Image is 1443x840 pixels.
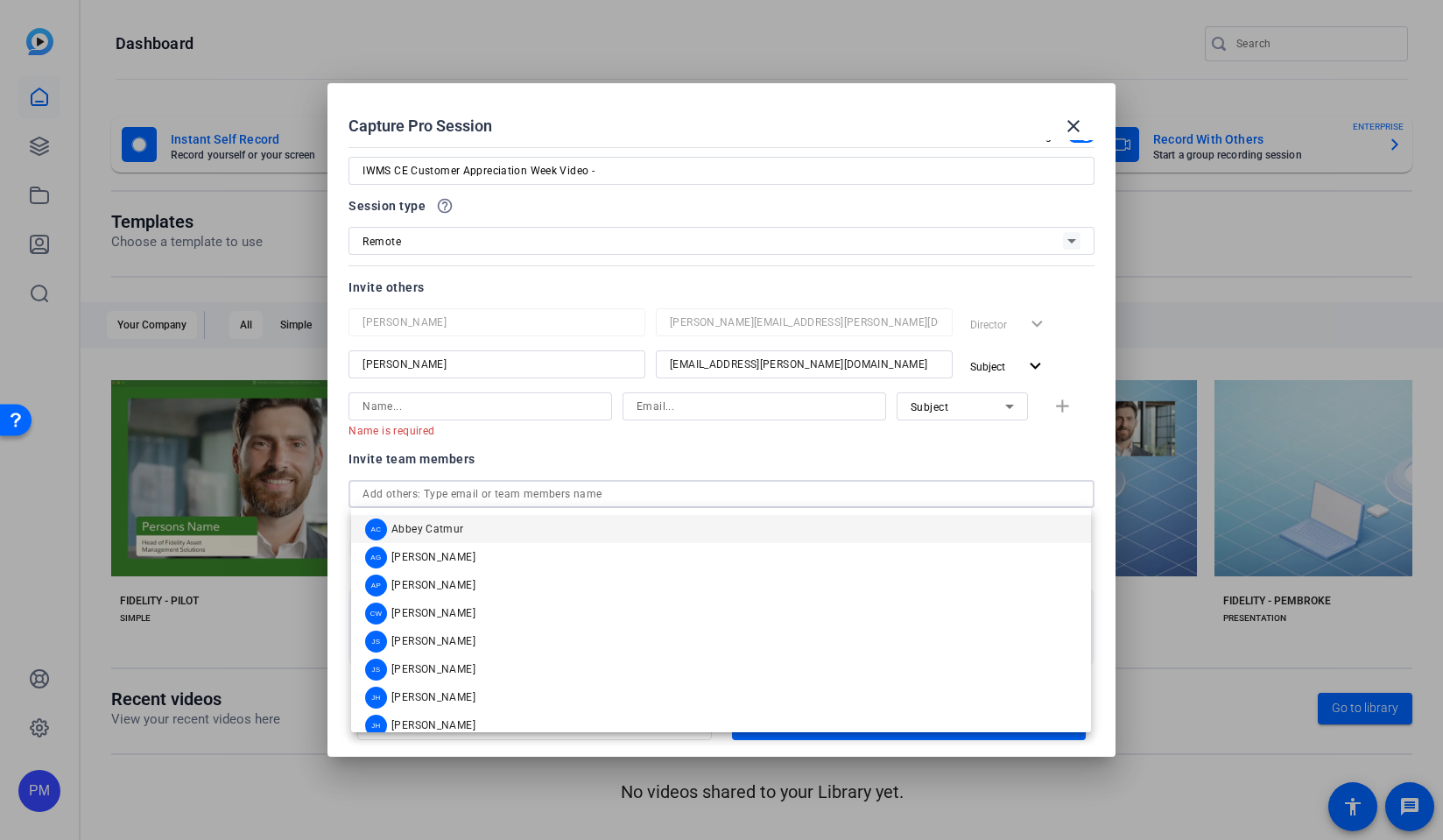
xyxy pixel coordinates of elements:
[732,709,1086,740] button: Create session
[670,312,939,333] input: Email...
[391,578,475,592] span: [PERSON_NAME]
[970,361,1005,373] span: Subject
[365,602,387,624] div: CW
[365,714,387,736] div: JH
[357,709,711,740] button: Create and copy link
[348,105,1095,147] div: Capture Pro Session
[365,686,387,708] div: JH
[365,658,387,680] div: JS
[391,522,464,536] span: Abbey Catmur
[348,277,1095,298] div: Invite others
[391,634,475,648] span: [PERSON_NAME]
[436,197,454,215] mat-icon: help_outline
[363,484,1080,505] input: Add others: Type email or team members name
[637,396,872,417] input: Email...
[391,718,475,732] span: [PERSON_NAME]
[391,550,475,564] span: [PERSON_NAME]
[348,448,1095,469] div: Invite team members
[365,546,387,568] div: AG
[391,662,475,676] span: [PERSON_NAME]
[363,396,598,417] input: Name...
[1024,356,1046,378] mat-icon: expand_more
[963,350,1053,382] button: Subject
[391,690,475,704] span: [PERSON_NAME]
[911,401,949,413] span: Subject
[348,420,598,440] mat-error: Name is required
[363,312,631,333] input: Name...
[365,630,387,652] div: JS
[363,236,401,248] span: Remote
[348,195,426,216] span: Session type
[348,534,375,561] mat-icon: person
[670,354,939,375] input: Email...
[365,518,387,540] div: AC
[365,574,387,596] div: AP
[1063,116,1084,137] mat-icon: close
[363,354,631,375] input: Name...
[363,160,1080,181] input: Enter Session Name
[391,606,475,620] span: [PERSON_NAME]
